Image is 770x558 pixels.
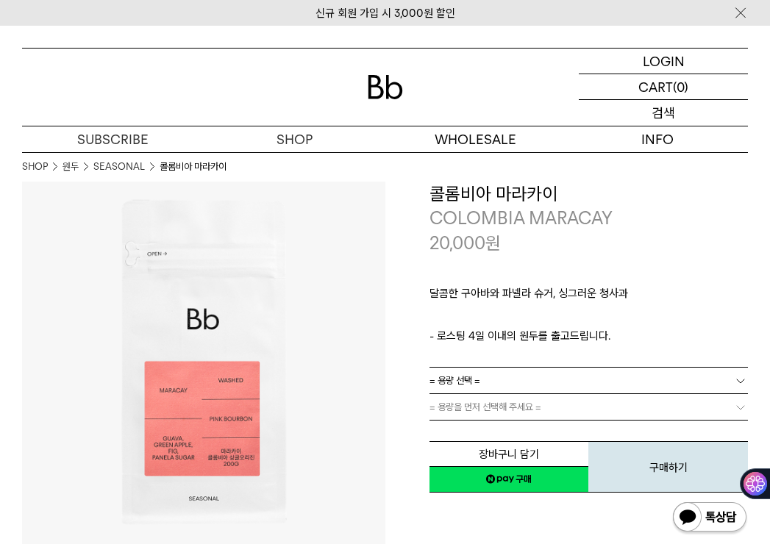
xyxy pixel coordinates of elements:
[429,394,541,420] span: = 용량을 먼저 선택해 주세요 =
[579,74,748,100] a: CART (0)
[429,368,480,393] span: = 용량 선택 =
[429,231,501,256] p: 20,000
[429,310,749,327] p: ㅤ
[429,327,749,345] p: - 로스팅 4일 이내의 원두를 출고드립니다.
[204,126,385,152] a: SHOP
[63,160,79,174] a: 원두
[22,126,204,152] a: SUBSCRIBE
[385,126,567,152] p: WHOLESALE
[368,75,403,99] img: 로고
[429,441,589,467] button: 장바구니 담기
[638,74,673,99] p: CART
[429,206,749,231] p: COLOMBIA MARACAY
[652,100,675,126] p: 검색
[22,160,48,174] a: SHOP
[429,182,749,207] h3: 콜롬비아 마라카이
[566,153,748,178] a: 브랜드
[671,501,748,536] img: 카카오톡 채널 1:1 채팅 버튼
[673,74,688,99] p: (0)
[22,182,385,545] img: 콜롬비아 마라카이
[566,126,748,152] p: INFO
[588,441,748,493] button: 구매하기
[93,160,145,174] a: SEASONAL
[429,466,589,493] a: 새창
[643,49,685,74] p: LOGIN
[485,232,501,254] span: 원
[316,7,455,20] a: 신규 회원 가입 시 3,000원 할인
[160,160,227,174] li: 콜롬비아 마라카이
[429,285,749,310] p: 달콤한 구아바와 파넬라 슈거, 싱그러운 청사과
[579,49,748,74] a: LOGIN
